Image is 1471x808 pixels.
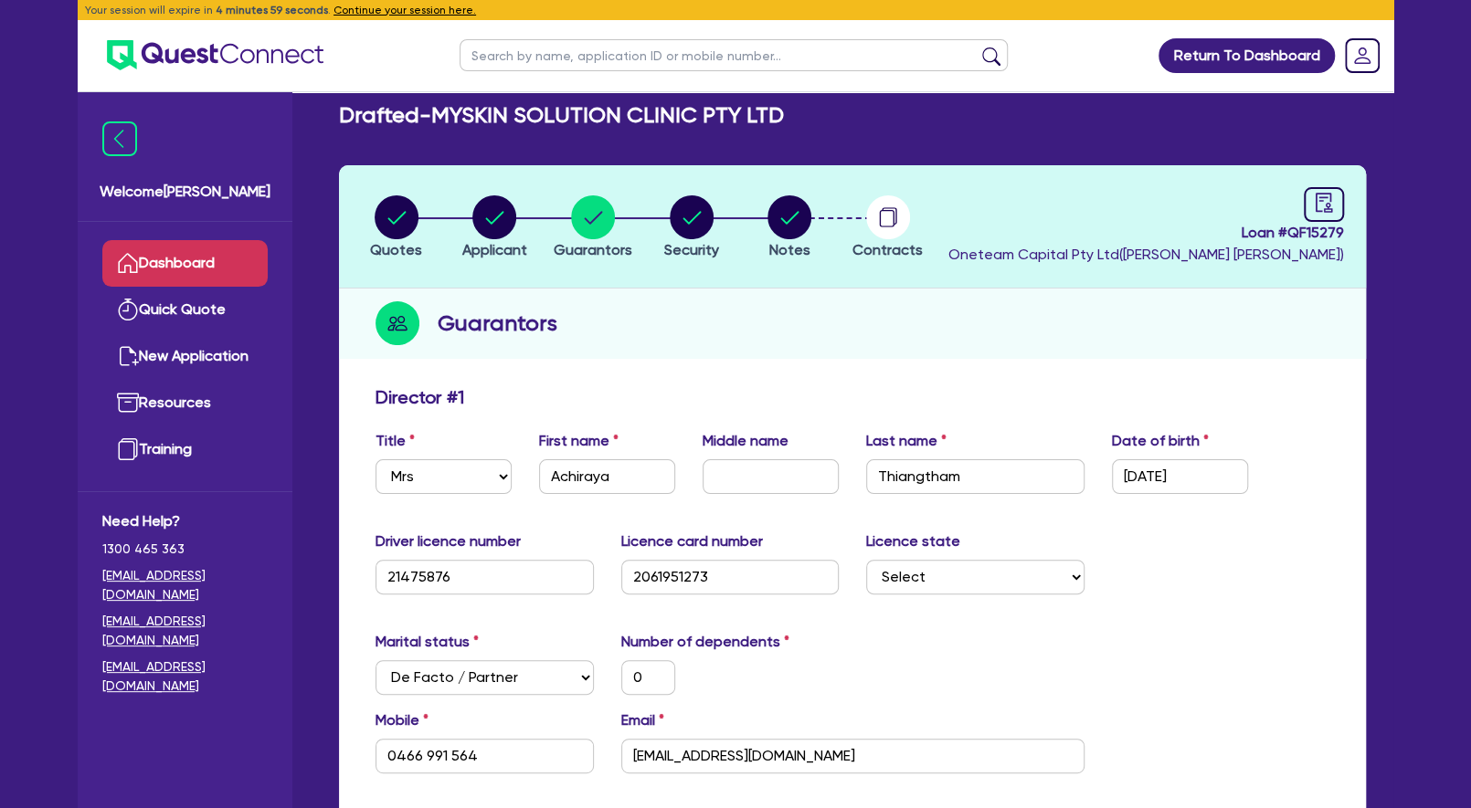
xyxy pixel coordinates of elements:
[553,194,633,262] button: Guarantors
[216,4,328,16] span: 4 minutes 59 seconds
[100,181,270,203] span: Welcome [PERSON_NAME]
[948,246,1344,263] span: Oneteam Capital Pty Ltd ( [PERSON_NAME] [PERSON_NAME] )
[1159,38,1335,73] a: Return To Dashboard
[462,241,527,258] span: Applicant
[102,240,268,287] a: Dashboard
[852,241,923,258] span: Contracts
[703,430,788,452] label: Middle name
[663,194,720,262] button: Security
[102,287,268,333] a: Quick Quote
[1314,193,1334,213] span: audit
[767,194,812,262] button: Notes
[117,299,139,320] img: quick-quote
[554,241,632,258] span: Guarantors
[1339,32,1386,79] a: Dropdown toggle
[376,631,479,653] label: Marital status
[102,657,268,696] a: [EMAIL_ADDRESS][DOMAIN_NAME]
[664,241,719,258] span: Security
[102,566,268,604] a: [EMAIL_ADDRESS][DOMAIN_NAME]
[539,430,619,452] label: First name
[376,709,429,731] label: Mobile
[948,222,1344,244] span: Loan # QF15279
[1112,430,1209,452] label: Date of birth
[102,333,268,380] a: New Application
[621,631,789,653] label: Number of dependents
[621,709,664,731] label: Email
[621,530,763,552] label: Licence card number
[102,380,268,426] a: Resources
[769,241,810,258] span: Notes
[852,194,924,262] button: Contracts
[333,2,476,18] button: Continue your session here.
[102,612,268,650] a: [EMAIL_ADDRESS][DOMAIN_NAME]
[376,301,419,345] img: step-icon
[117,392,139,414] img: resources
[376,430,415,452] label: Title
[866,430,947,452] label: Last name
[866,530,960,552] label: Licence state
[339,102,784,129] h2: Drafted - MYSKIN SOLUTION CLINIC PTY LTD
[117,345,139,367] img: new-application
[102,510,268,532] span: Need Help?
[438,307,557,340] h2: Guarantors
[102,540,268,559] span: 1300 465 363
[461,194,528,262] button: Applicant
[102,426,268,473] a: Training
[369,194,423,262] button: Quotes
[1112,459,1248,494] input: DD / MM / YYYY
[376,530,521,552] label: Driver licence number
[460,39,1008,71] input: Search by name, application ID or mobile number...
[117,438,139,460] img: training
[102,121,137,156] img: icon-menu-close
[107,40,323,70] img: quest-connect-logo-blue
[376,386,464,408] h3: Director # 1
[370,241,422,258] span: Quotes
